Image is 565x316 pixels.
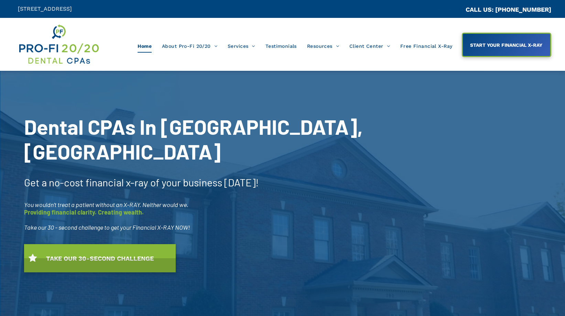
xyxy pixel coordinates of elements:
[344,40,395,53] a: Client Center
[24,201,188,208] span: You wouldn’t treat a patient without an X-RAY. Neither would we.
[132,40,157,53] a: Home
[24,244,176,272] a: TAKE OUR 30-SECOND CHALLENGE
[24,114,363,164] span: Dental CPAs In [GEOGRAPHIC_DATA], [GEOGRAPHIC_DATA]
[222,40,260,53] a: Services
[49,176,148,188] span: no-cost financial x-ray
[18,23,100,66] img: Get Dental CPA Consulting, Bookkeeping, & Bank Loans
[24,176,47,188] span: Get a
[44,251,156,265] span: TAKE OUR 30-SECOND CHALLENGE
[466,6,551,13] a: CALL US: [PHONE_NUMBER]
[24,208,144,216] span: Providing financial clarity. Creating wealth.
[18,6,72,12] span: [STREET_ADDRESS]
[24,224,190,231] span: Take our 30 - second challenge to get your Financial X-RAY NOW!
[302,40,344,53] a: Resources
[260,40,302,53] a: Testimonials
[468,39,545,51] span: START YOUR FINANCIAL X-RAY
[436,7,466,13] span: CA::CALLC
[157,40,222,53] a: About Pro-Fi 20/20
[395,40,457,53] a: Free Financial X-Ray
[150,176,259,188] span: of your business [DATE]!
[462,33,552,57] a: START YOUR FINANCIAL X-RAY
